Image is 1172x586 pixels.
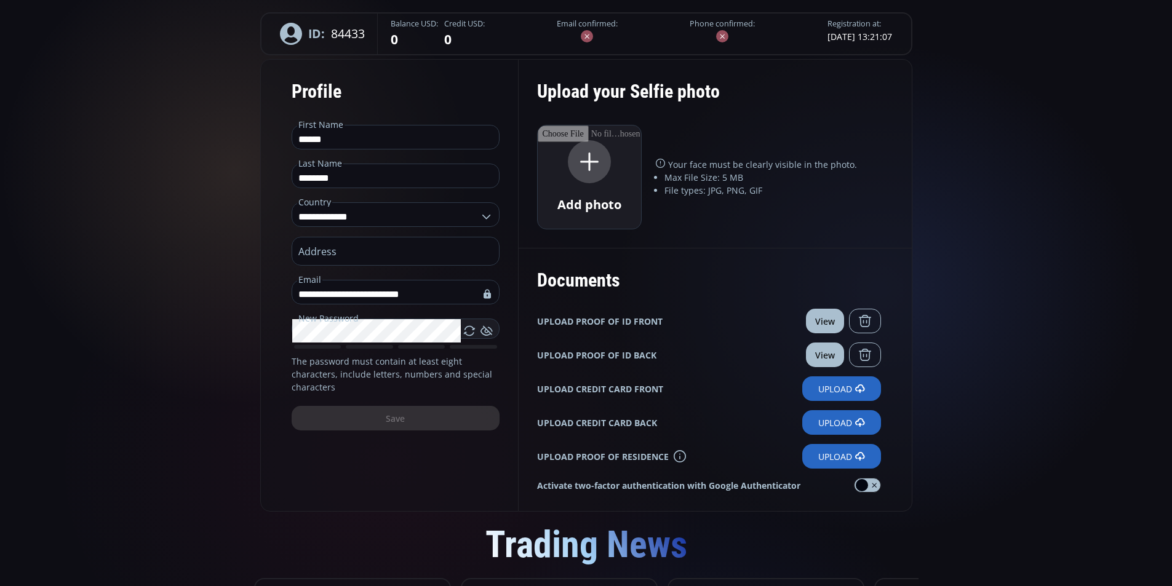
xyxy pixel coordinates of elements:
fieldset: 0 [444,18,485,49]
button: View [806,342,844,367]
li: File types: JPG, PNG, GIF [664,184,881,197]
fieldset: 0 [391,18,438,49]
label: Upload [802,410,881,435]
strong: Activate two-factor authentication with Google Authenticator [537,479,800,492]
div: Upload your Selfie photo [537,72,881,125]
div: Documents [537,261,881,299]
p: Your face must be clearly visible in the photo. [656,158,881,171]
label: Upload [802,444,881,469]
li: Max File Size: 5 MB [664,171,881,184]
b: UPLOAD PROOF OF ID BACK [537,349,656,362]
b: UPLOAD PROOF OF RESIDENCE [537,450,669,463]
label: Email confirmed: [557,18,618,30]
b: ID: [308,25,325,42]
div: Profile [292,72,500,111]
b: UPLOAD CREDIT CARD BACK [537,416,657,429]
label: Phone confirmed: [690,18,755,30]
legend: Credit USD: [444,18,485,30]
form: The password must contain at least eight characters, include letters, numbers and special characters [260,59,519,512]
legend: Balance USD: [391,18,438,30]
button: View [806,309,844,333]
div: 84433 [268,14,378,54]
b: UPLOAD CREDIT CARD FRONT [537,382,663,395]
span: Trading News [485,523,687,566]
label: Upload [802,376,881,401]
b: UPLOAD PROOF OF ID FRONT [537,315,663,328]
fieldset: [DATE] 13:21:07 [827,18,892,43]
legend: Registration at: [827,18,881,30]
